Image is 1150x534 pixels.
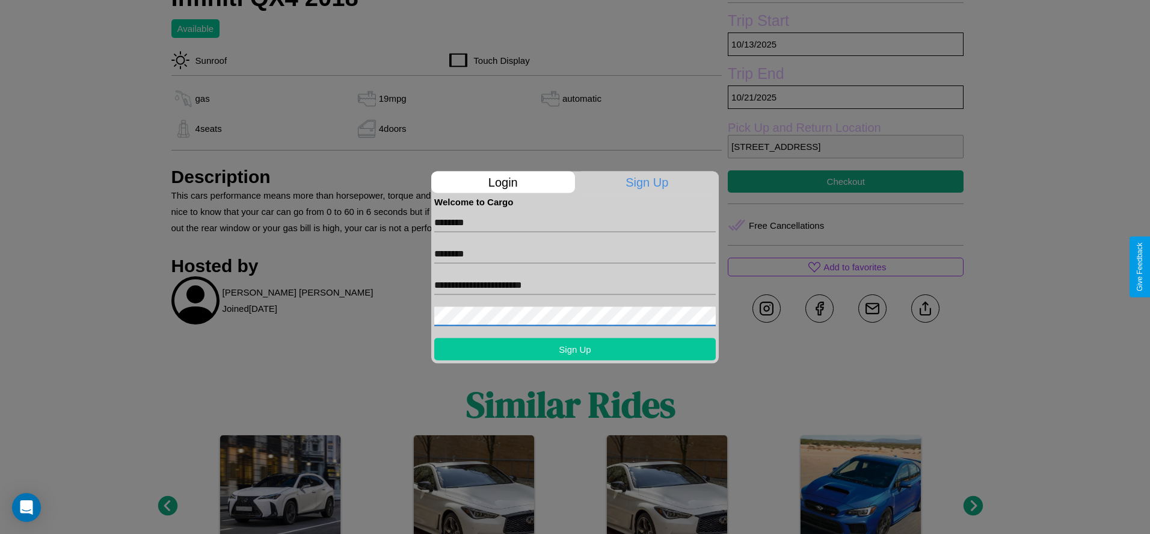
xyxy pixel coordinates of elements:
h4: Welcome to Cargo [434,196,716,206]
div: Give Feedback [1136,243,1144,291]
p: Sign Up [576,171,719,193]
div: Open Intercom Messenger [12,493,41,522]
p: Login [431,171,575,193]
button: Sign Up [434,338,716,360]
